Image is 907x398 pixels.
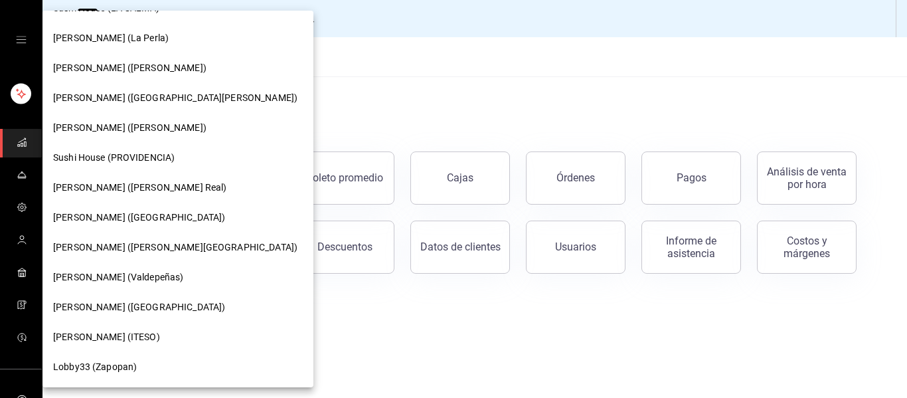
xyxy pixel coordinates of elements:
font: Lobby33 (Zapopan) [53,361,137,372]
div: Sushi House (PROVIDENCIA) [42,143,313,173]
div: [PERSON_NAME] ([GEOGRAPHIC_DATA]) [42,292,313,322]
div: [PERSON_NAME] ([PERSON_NAME]) [42,53,313,83]
div: [PERSON_NAME] ([PERSON_NAME][GEOGRAPHIC_DATA]) [42,233,313,262]
font: [PERSON_NAME] ([PERSON_NAME] Real) [53,182,226,193]
div: [PERSON_NAME] (ITESO) [42,322,313,352]
font: [PERSON_NAME] ([PERSON_NAME][GEOGRAPHIC_DATA]) [53,242,297,252]
font: [PERSON_NAME] (Valdepeñas) [53,272,183,282]
font: [PERSON_NAME] (La Perla) [53,33,169,43]
font: [PERSON_NAME] ([GEOGRAPHIC_DATA][PERSON_NAME]) [53,92,297,103]
font: [PERSON_NAME] (ITESO) [53,332,160,342]
div: [PERSON_NAME] (La Perla) [42,23,313,53]
div: Lobby33 (Zapopan) [42,352,313,382]
font: [PERSON_NAME] ([PERSON_NAME]) [53,62,206,73]
font: Sushi House (PROVIDENCIA) [53,152,175,163]
font: [PERSON_NAME] ([GEOGRAPHIC_DATA]) [53,302,225,312]
div: [PERSON_NAME] ([PERSON_NAME] Real) [42,173,313,203]
font: [PERSON_NAME] ([PERSON_NAME]) [53,122,206,133]
font: [PERSON_NAME] ([GEOGRAPHIC_DATA]) [53,212,225,223]
div: [PERSON_NAME] ([GEOGRAPHIC_DATA][PERSON_NAME]) [42,83,313,113]
div: [PERSON_NAME] ([GEOGRAPHIC_DATA]) [42,203,313,233]
div: [PERSON_NAME] (Valdepeñas) [42,262,313,292]
div: [PERSON_NAME] ([PERSON_NAME]) [42,113,313,143]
